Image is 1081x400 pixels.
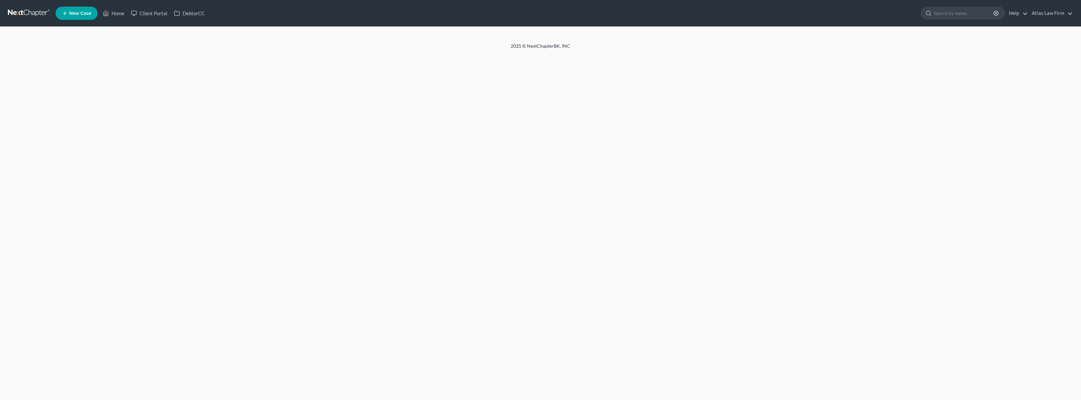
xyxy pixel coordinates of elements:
a: DebtorCC [171,7,208,19]
div: 2025 © NextChapterBK, INC [352,43,729,55]
span: New Case [69,11,91,16]
input: Search by name... [934,7,994,19]
a: Atlas Law Firm [1028,7,1073,19]
a: Help [1006,7,1028,19]
a: Client Portal [128,7,171,19]
a: Home [100,7,128,19]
